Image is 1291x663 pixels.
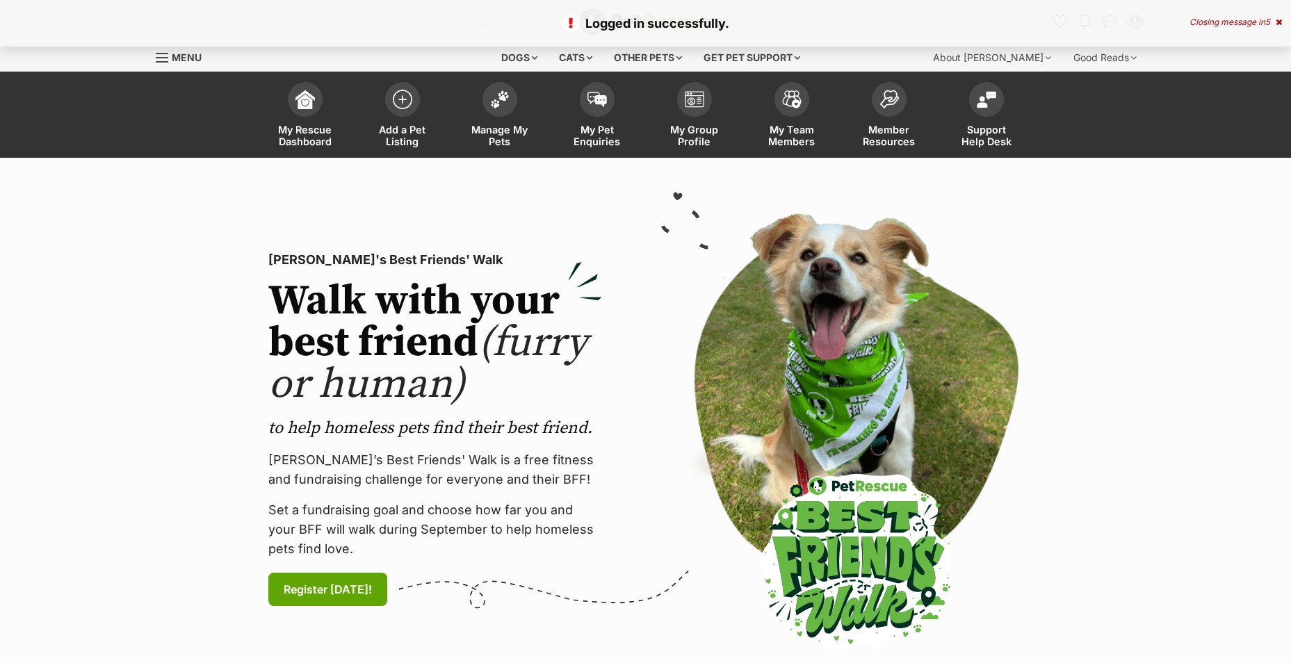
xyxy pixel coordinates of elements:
span: Member Resources [858,124,920,147]
a: My Rescue Dashboard [257,75,354,158]
span: My Team Members [761,124,823,147]
a: Register [DATE]! [268,573,387,606]
span: Manage My Pets [469,124,531,147]
div: Cats [549,44,602,72]
img: group-profile-icon-3fa3cf56718a62981997c0bc7e787c4b2cf8bcc04b72c1350f741eb67cf2f40e.svg [685,91,704,108]
span: Add a Pet Listing [371,124,434,147]
span: My Pet Enquiries [566,124,628,147]
img: pet-enquiries-icon-7e3ad2cf08bfb03b45e93fb7055b45f3efa6380592205ae92323e6603595dc1f.svg [587,92,607,107]
a: My Team Members [743,75,841,158]
img: manage-my-pets-icon-02211641906a0b7f246fdf0571729dbe1e7629f14944591b6c1af311fb30b64b.svg [490,90,510,108]
img: dashboard-icon-eb2f2d2d3e046f16d808141f083e7271f6b2e854fb5c12c21221c1fb7104beca.svg [295,90,315,109]
div: Good Reads [1064,44,1146,72]
a: Member Resources [841,75,938,158]
img: help-desk-icon-fdf02630f3aa405de69fd3d07c3f3aa587a6932b1a1747fa1d2bba05be0121f9.svg [977,91,996,108]
div: Get pet support [694,44,810,72]
p: to help homeless pets find their best friend. [268,417,602,439]
a: My Group Profile [646,75,743,158]
span: Menu [172,51,202,63]
a: Add a Pet Listing [354,75,451,158]
a: Menu [156,44,211,69]
span: Register [DATE]! [284,581,372,598]
div: Dogs [492,44,547,72]
img: add-pet-listing-icon-0afa8454b4691262ce3f59096e99ab1cd57d4a30225e0717b998d2c9b9846f56.svg [393,90,412,109]
p: Set a fundraising goal and choose how far you and your BFF will walk during September to help hom... [268,500,602,559]
p: [PERSON_NAME]'s Best Friends' Walk [268,250,602,270]
img: team-members-icon-5396bd8760b3fe7c0b43da4ab00e1e3bb1a5d9ba89233759b79545d2d3fc5d0d.svg [782,90,802,108]
a: My Pet Enquiries [549,75,646,158]
span: (furry or human) [268,317,587,411]
span: My Group Profile [663,124,726,147]
a: Support Help Desk [938,75,1035,158]
a: Manage My Pets [451,75,549,158]
span: My Rescue Dashboard [274,124,336,147]
span: Support Help Desk [955,124,1018,147]
div: Other pets [604,44,692,72]
h2: Walk with your best friend [268,281,602,406]
img: member-resources-icon-8e73f808a243e03378d46382f2149f9095a855e16c252ad45f914b54edf8863c.svg [879,90,899,108]
p: [PERSON_NAME]’s Best Friends' Walk is a free fitness and fundraising challenge for everyone and t... [268,450,602,489]
div: About [PERSON_NAME] [923,44,1061,72]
